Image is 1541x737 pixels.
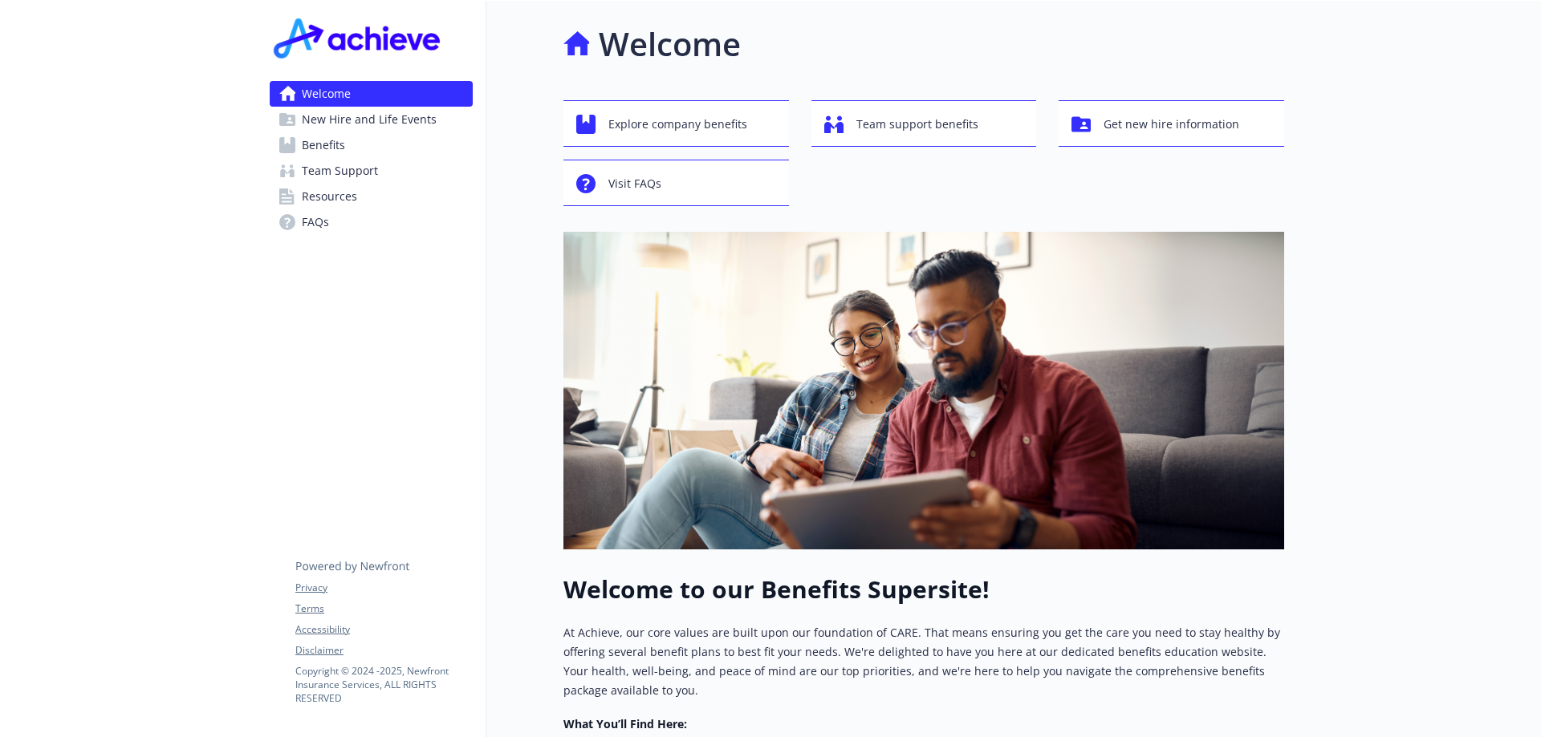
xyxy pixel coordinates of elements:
button: Explore company benefits [563,100,789,147]
button: Get new hire information [1059,100,1284,147]
button: Visit FAQs [563,160,789,206]
p: Copyright © 2024 - 2025 , Newfront Insurance Services, ALL RIGHTS RESERVED [295,664,472,705]
span: Resources [302,184,357,209]
p: At Achieve, our core values are built upon our foundation of CARE. That means ensuring you get th... [563,623,1284,700]
a: Privacy [295,581,472,595]
button: Team support benefits [811,100,1037,147]
h1: Welcome [599,20,741,68]
a: FAQs [270,209,473,235]
a: Team Support [270,158,473,184]
a: Welcome [270,81,473,107]
span: FAQs [302,209,329,235]
span: Team support benefits [856,109,978,140]
h1: Welcome to our Benefits Supersite! [563,575,1284,604]
img: overview page banner [563,232,1284,549]
a: Terms [295,601,472,616]
span: Team Support [302,158,378,184]
span: Welcome [302,81,351,107]
span: Get new hire information [1104,109,1239,140]
span: Visit FAQs [608,168,661,199]
span: Benefits [302,132,345,158]
a: New Hire and Life Events [270,107,473,132]
a: Accessibility [295,622,472,637]
strong: What You’ll Find Here: [563,716,687,731]
a: Disclaimer [295,643,472,658]
a: Benefits [270,132,473,158]
span: Explore company benefits [608,109,747,140]
span: New Hire and Life Events [302,107,437,132]
a: Resources [270,184,473,209]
